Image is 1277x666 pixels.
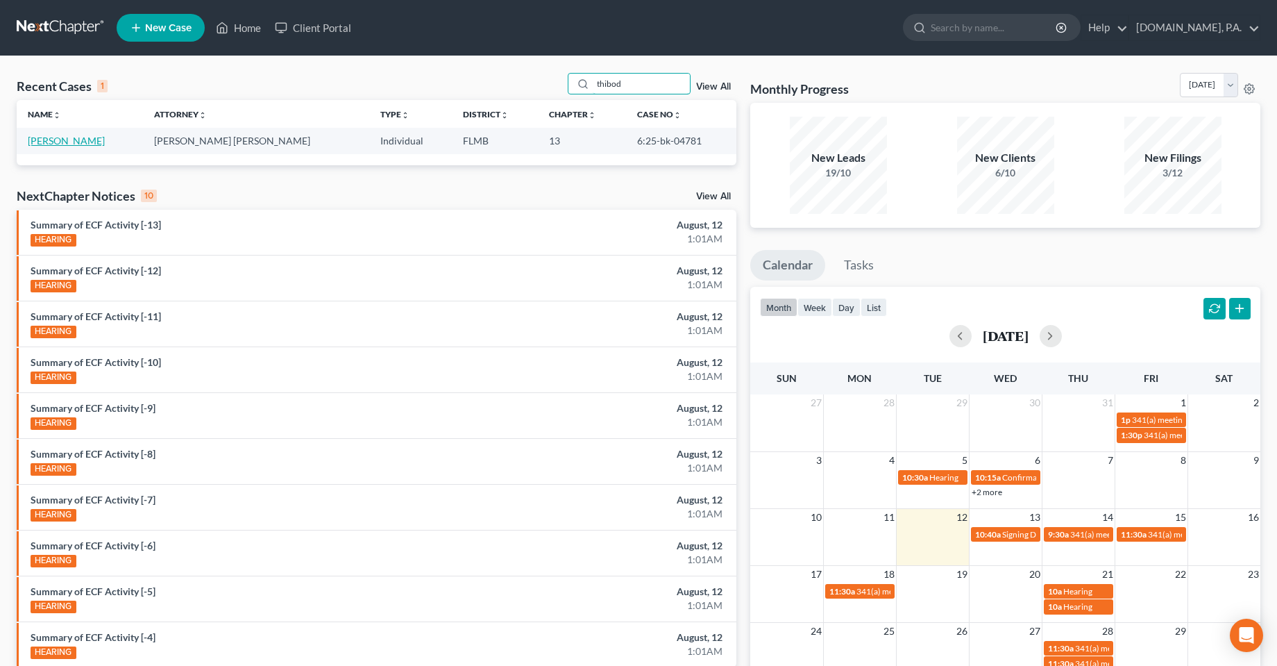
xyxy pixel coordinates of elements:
[31,647,76,659] div: HEARING
[1075,643,1130,653] span: 341(a) meeting
[31,326,76,338] div: HEARING
[463,109,509,119] a: Districtunfold_more
[593,74,690,94] input: Search by name...
[501,539,722,553] div: August, 12
[809,394,823,411] span: 27
[1252,394,1260,411] span: 2
[957,150,1054,166] div: New Clients
[31,417,76,430] div: HEARING
[28,109,61,119] a: Nameunfold_more
[501,493,722,507] div: August, 12
[1063,601,1092,612] span: Hearing
[501,369,722,383] div: 1:01AM
[452,128,538,153] td: FLMB
[1174,623,1187,640] span: 29
[1068,372,1088,384] span: Thu
[588,111,596,119] i: unfold_more
[1174,566,1187,583] span: 22
[829,586,855,597] span: 11:30a
[17,78,108,94] div: Recent Cases
[1070,529,1125,540] span: 341(a) meeting
[856,586,911,597] span: 341(a) meeting
[31,585,155,597] a: Summary of ECF Activity [-5]
[847,372,872,384] span: Mon
[31,219,161,231] a: Summary of ECF Activity [-13]
[975,529,1001,540] span: 10:40a
[888,452,896,469] span: 4
[31,494,155,506] a: Summary of ECF Activity [-7]
[1246,566,1260,583] span: 23
[501,310,722,324] div: August, 12
[1148,529,1203,540] span: 341(a) meeting
[1002,529,1126,540] span: Signing Date for [PERSON_NAME]
[501,401,722,415] div: August, 12
[983,328,1029,343] h2: [DATE]
[1048,601,1062,612] span: 10a
[637,109,682,119] a: Case Nounfold_more
[501,356,722,369] div: August, 12
[1124,150,1221,166] div: New Filings
[53,111,61,119] i: unfold_more
[1124,166,1221,180] div: 3/12
[1048,643,1074,653] span: 11:30a
[501,264,722,278] div: August, 12
[501,599,722,613] div: 1:01AM
[994,372,1017,384] span: Wed
[501,278,722,292] div: 1:01AM
[501,631,722,644] div: August, 12
[1144,372,1158,384] span: Fri
[31,265,161,276] a: Summary of ECF Activity [-12]
[369,128,452,153] td: Individual
[501,461,722,475] div: 1:01AM
[924,372,942,384] span: Tue
[696,192,731,201] a: View All
[31,372,76,384] div: HEARING
[1101,623,1115,640] span: 28
[1179,394,1187,411] span: 1
[1121,430,1142,440] span: 1:30p
[17,188,157,204] div: NextChapter Notices
[831,250,886,281] a: Tasks
[1048,586,1062,597] span: 10a
[673,111,682,119] i: unfold_more
[1002,472,1081,483] span: Confirmation hearing
[501,415,722,429] div: 1:01AM
[549,109,596,119] a: Chapterunfold_more
[882,566,896,583] span: 18
[809,509,823,526] span: 10
[955,623,969,640] span: 26
[1230,619,1263,652] div: Open Intercom Messenger
[1144,430,1199,440] span: 341(a) meeting
[1101,509,1115,526] span: 14
[145,23,192,33] span: New Case
[1063,586,1092,597] span: Hearing
[777,372,797,384] span: Sun
[209,15,268,40] a: Home
[31,310,161,322] a: Summary of ECF Activity [-11]
[797,298,832,317] button: week
[1028,509,1042,526] span: 13
[268,15,358,40] a: Client Portal
[501,447,722,461] div: August, 12
[154,109,207,119] a: Attorneyunfold_more
[501,507,722,521] div: 1:01AM
[861,298,887,317] button: list
[1048,529,1069,540] span: 9:30a
[31,280,76,292] div: HEARING
[1106,452,1115,469] span: 7
[31,448,155,460] a: Summary of ECF Activity [-8]
[500,111,509,119] i: unfold_more
[31,509,76,522] div: HEARING
[501,324,722,338] div: 1:01AM
[198,111,207,119] i: unfold_more
[1028,623,1042,640] span: 27
[955,509,969,526] span: 12
[882,623,896,640] span: 25
[28,135,105,147] a: [PERSON_NAME]
[1129,15,1260,40] a: [DOMAIN_NAME], P.A.
[31,356,161,368] a: Summary of ECF Activity [-10]
[501,553,722,567] div: 1:01AM
[1081,15,1128,40] a: Help
[931,15,1058,40] input: Search by name...
[809,623,823,640] span: 24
